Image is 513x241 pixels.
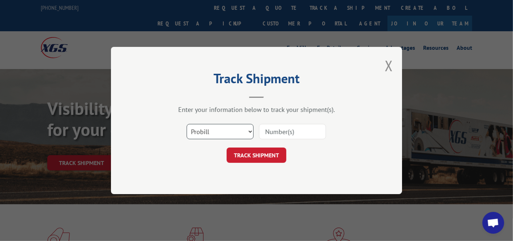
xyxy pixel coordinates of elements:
button: Close modal [385,56,393,75]
h2: Track Shipment [147,73,366,87]
input: Number(s) [259,124,326,139]
div: Enter your information below to track your shipment(s). [147,105,366,114]
button: TRACK SHIPMENT [227,148,286,163]
div: Open chat [482,212,504,234]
